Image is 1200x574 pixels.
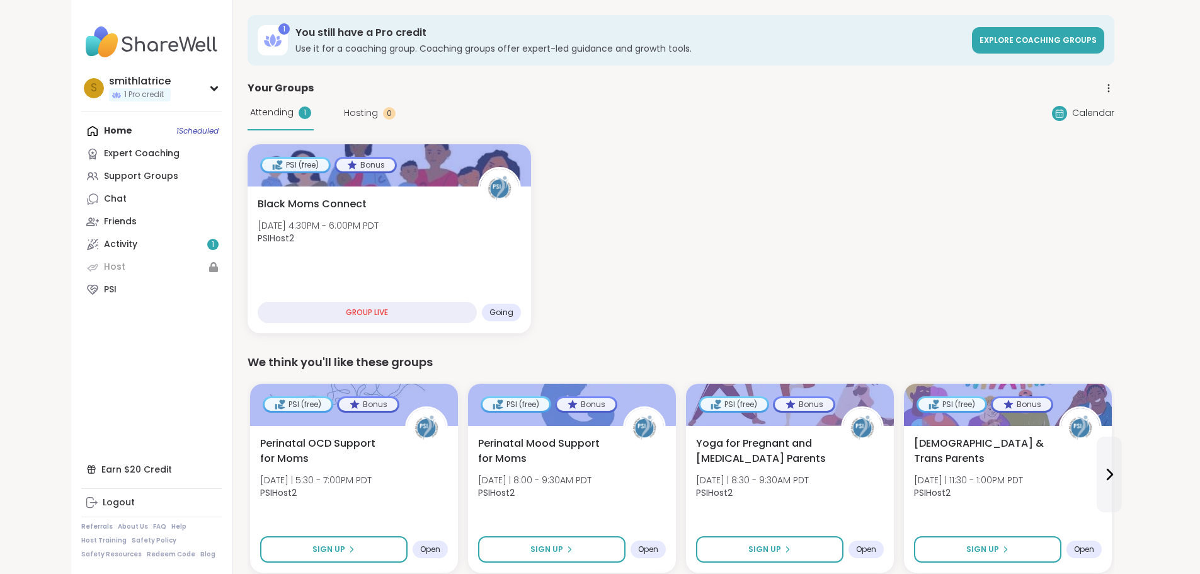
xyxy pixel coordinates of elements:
a: Support Groups [81,165,222,188]
button: Sign Up [696,536,843,563]
a: Safety Resources [81,550,142,559]
a: Referrals [81,522,113,531]
div: Bonus [775,398,833,411]
span: s [91,80,97,96]
div: We think you'll like these groups [248,353,1114,371]
div: 1 [278,23,290,35]
span: [DATE] | 8:30 - 9:30AM PDT [696,474,809,486]
div: Host [104,261,125,273]
span: Sign Up [530,544,563,555]
span: Sign Up [966,544,999,555]
span: Sign Up [312,544,345,555]
a: Explore Coaching Groups [972,27,1104,54]
div: Activity [104,238,137,251]
div: PSI (free) [918,398,985,411]
a: Safety Policy [132,536,176,545]
b: PSIHost2 [696,486,733,499]
span: [DATE] | 5:30 - 7:00PM PDT [260,474,372,486]
span: [DATE] | 8:00 - 9:30AM PDT [478,474,591,486]
div: PSI (free) [262,159,329,171]
b: PSIHost2 [914,486,951,499]
div: 0 [383,107,396,120]
b: PSIHost2 [478,486,515,499]
div: GROUP LIVE [258,302,477,323]
img: PSIHost2 [407,408,446,447]
span: [DATE] | 11:30 - 1:00PM PDT [914,474,1023,486]
img: PSIHost2 [1061,408,1100,447]
span: Perinatal Mood Support for Moms [478,436,609,466]
a: Help [171,522,186,531]
span: Calendar [1072,106,1114,120]
span: Black Moms Connect [258,197,367,212]
b: PSIHost2 [260,486,297,499]
div: Bonus [557,398,615,411]
button: Sign Up [478,536,626,563]
a: Host [81,256,222,278]
div: Support Groups [104,170,178,183]
span: Open [1074,544,1094,554]
img: PSIHost2 [480,169,519,208]
span: Hosting [344,106,378,120]
span: Your Groups [248,81,314,96]
button: Sign Up [260,536,408,563]
span: Open [420,544,440,554]
a: Host Training [81,536,127,545]
div: Bonus [993,398,1051,411]
div: Friends [104,215,137,228]
img: ShareWell Nav Logo [81,20,222,64]
h3: You still have a Pro credit [295,26,964,40]
div: Chat [104,193,127,205]
a: Activity1 [81,233,222,256]
img: PSIHost2 [625,408,664,447]
span: [DATE] 4:30PM - 6:00PM PDT [258,219,379,232]
a: Expert Coaching [81,142,222,165]
div: Bonus [339,398,397,411]
span: Explore Coaching Groups [980,35,1097,45]
div: PSI (free) [265,398,331,411]
a: Logout [81,491,222,514]
div: Logout [103,497,135,509]
img: PSIHost2 [843,408,882,447]
div: Earn $20 Credit [81,458,222,481]
span: Going [489,307,513,318]
a: Friends [81,210,222,233]
a: Chat [81,188,222,210]
div: PSI (free) [483,398,549,411]
span: Attending [250,106,294,119]
span: Yoga for Pregnant and [MEDICAL_DATA] Parents [696,436,827,466]
b: PSIHost2 [258,232,294,244]
button: Sign Up [914,536,1061,563]
span: Open [856,544,876,554]
div: PSI [104,284,117,296]
span: Sign Up [748,544,781,555]
span: [DEMOGRAPHIC_DATA] & Trans Parents [914,436,1045,466]
div: Bonus [336,159,395,171]
span: 1 Pro credit [124,89,164,100]
a: PSI [81,278,222,301]
a: About Us [118,522,148,531]
a: Redeem Code [147,550,195,559]
div: Expert Coaching [104,147,180,160]
a: Blog [200,550,215,559]
span: 1 [212,239,214,250]
h3: Use it for a coaching group. Coaching groups offer expert-led guidance and growth tools. [295,42,964,55]
div: PSI (free) [700,398,767,411]
a: FAQ [153,522,166,531]
div: smithlatrice [109,74,171,88]
span: Open [638,544,658,554]
div: 1 [299,106,311,119]
span: Perinatal OCD Support for Moms [260,436,391,466]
